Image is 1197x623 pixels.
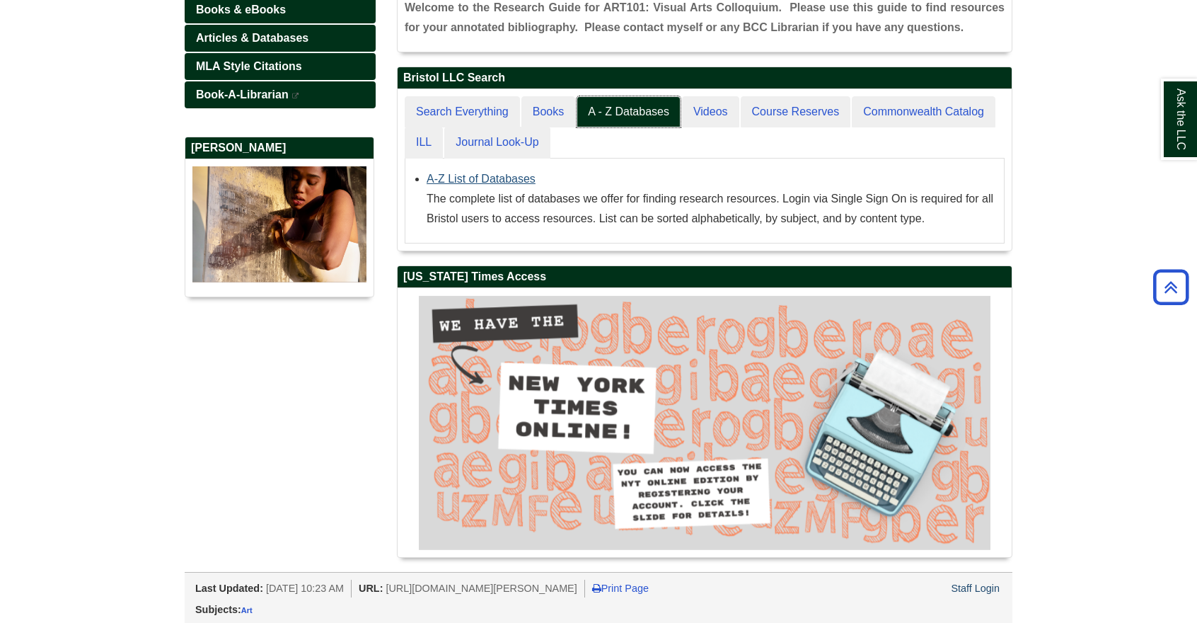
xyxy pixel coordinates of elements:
span: URL: [359,583,383,594]
a: Articles & Databases [185,25,376,52]
a: Course Reserves [741,96,851,128]
h2: [US_STATE] Times Access [398,266,1012,288]
a: Book-A-Librarian [185,81,376,108]
div: slideshow [419,295,991,550]
span: Book-A-Librarian [196,88,289,101]
span: Last Updated: [195,583,263,594]
a: A-Z List of Databases [427,173,536,185]
i: Print Page [592,583,601,593]
i: This link opens in a new window [291,93,300,99]
a: Staff Login [951,583,1000,594]
a: A - Z Databases [577,96,681,128]
h2: [PERSON_NAME] [185,137,374,159]
a: ILL [405,127,443,159]
span: Articles & Databases [196,32,308,44]
span: MLA Style Citations [196,60,302,72]
h2: Bristol LLC Search [398,67,1012,89]
a: Art [241,606,253,615]
a: Print Page [592,583,649,594]
div: The complete list of databases we offer for finding research resources. Login via Single Sign On ... [427,189,997,229]
a: Videos [682,96,739,128]
a: Search Everything [405,96,520,128]
a: Commonwealth Catalog [852,96,995,128]
span: [DATE] 10:23 AM [266,583,344,594]
span: Welcome to the Research Guide for ART101: Visual Arts Colloquium. Please use this guide to find r... [405,1,1005,33]
a: Journal Look-Up [444,127,550,159]
a: Books [521,96,575,128]
span: [URL][DOMAIN_NAME][PERSON_NAME] [386,583,577,594]
span: Books & eBooks [196,4,286,16]
a: Back to Top [1148,278,1193,297]
a: MLA Style Citations [185,53,376,80]
span: Subjects: [195,604,241,615]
